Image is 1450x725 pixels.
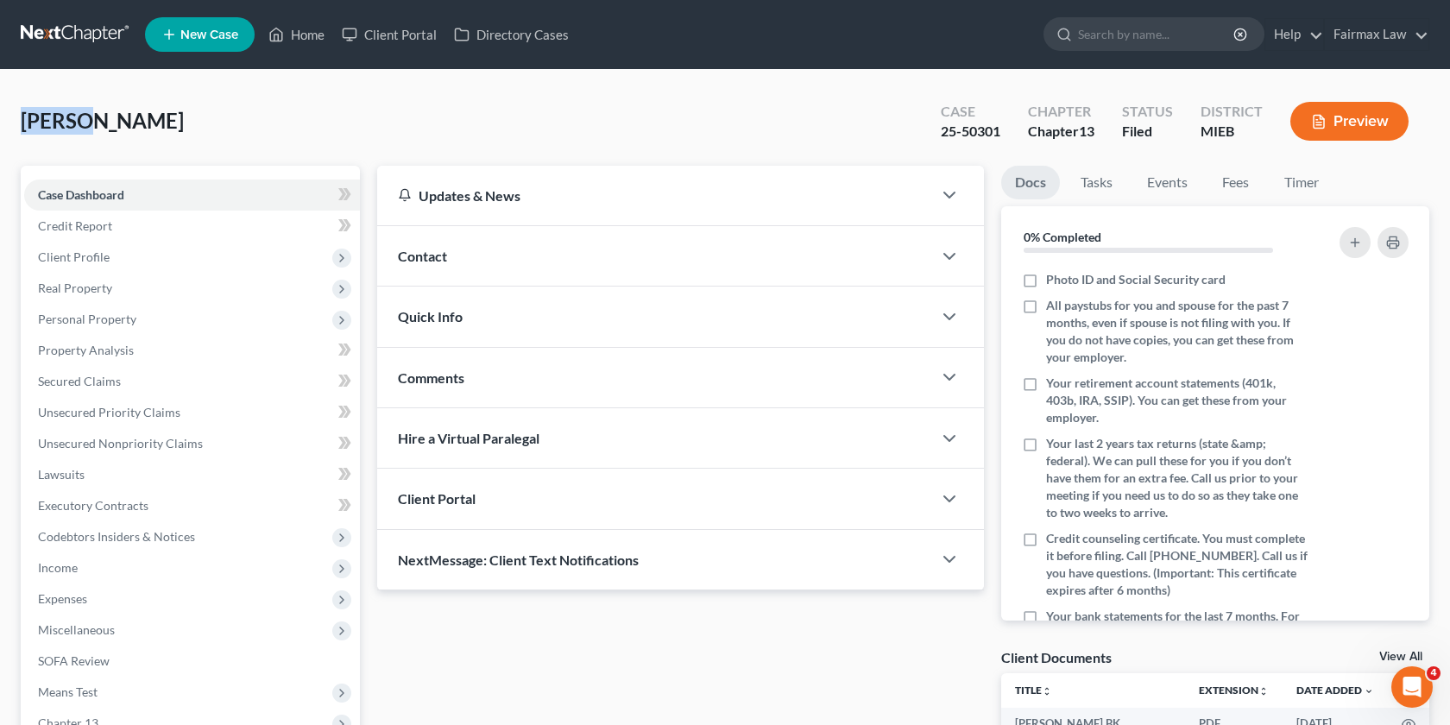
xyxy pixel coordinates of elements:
div: District [1201,102,1263,122]
span: Credit counseling certificate. You must complete it before filing. Call [PHONE_NUMBER]. Call us i... [1046,530,1308,599]
a: Timer [1270,166,1333,199]
span: Lawsuits [38,467,85,482]
span: Photo ID and Social Security card [1046,271,1226,288]
div: Chapter [1028,102,1094,122]
span: SOFA Review [38,653,110,668]
a: Credit Report [24,211,360,242]
a: SOFA Review [24,646,360,677]
a: Tasks [1067,166,1126,199]
span: [PERSON_NAME] [21,108,184,133]
span: Expenses [38,591,87,606]
a: Titleunfold_more [1015,684,1052,697]
span: Credit Report [38,218,112,233]
span: Property Analysis [38,343,134,357]
a: Client Portal [333,19,445,50]
span: Codebtors Insiders & Notices [38,529,195,544]
div: Filed [1122,122,1173,142]
a: Extensionunfold_more [1199,684,1269,697]
span: Quick Info [398,308,463,325]
a: Fairmax Law [1325,19,1428,50]
a: Fees [1208,166,1264,199]
span: Comments [398,369,464,386]
span: Your bank statements for the last 7 months. For all accounts. [1046,608,1308,642]
a: Lawsuits [24,459,360,490]
i: expand_more [1364,686,1374,697]
a: Home [260,19,333,50]
span: New Case [180,28,238,41]
span: Secured Claims [38,374,121,388]
span: Your retirement account statements (401k, 403b, IRA, SSIP). You can get these from your employer. [1046,375,1308,426]
span: Executory Contracts [38,498,148,513]
div: Case [941,102,1000,122]
a: Unsecured Priority Claims [24,397,360,428]
strong: 0% Completed [1024,230,1101,244]
i: unfold_more [1258,686,1269,697]
span: Means Test [38,684,98,699]
button: Preview [1290,102,1409,141]
iframe: Intercom live chat [1391,666,1433,708]
span: Case Dashboard [38,187,124,202]
span: Hire a Virtual Paralegal [398,430,539,446]
a: Unsecured Nonpriority Claims [24,428,360,459]
span: Unsecured Priority Claims [38,405,180,419]
span: Miscellaneous [38,622,115,637]
input: Search by name... [1078,18,1236,50]
a: Case Dashboard [24,180,360,211]
a: Executory Contracts [24,490,360,521]
span: 4 [1427,666,1441,680]
span: Client Profile [38,249,110,264]
a: Docs [1001,166,1060,199]
div: MIEB [1201,122,1263,142]
div: Updates & News [398,186,911,205]
span: Real Property [38,281,112,295]
div: Status [1122,102,1173,122]
i: unfold_more [1042,686,1052,697]
span: Contact [398,248,447,264]
span: Income [38,560,78,575]
a: Help [1265,19,1323,50]
a: Date Added expand_more [1296,684,1374,697]
span: Client Portal [398,490,476,507]
div: Client Documents [1001,648,1112,666]
a: Property Analysis [24,335,360,366]
span: Unsecured Nonpriority Claims [38,436,203,451]
span: Personal Property [38,312,136,326]
a: Events [1133,166,1201,199]
a: Directory Cases [445,19,577,50]
a: View All [1379,651,1422,663]
span: Your last 2 years tax returns (state &amp; federal). We can pull these for you if you don’t have ... [1046,435,1308,521]
span: All paystubs for you and spouse for the past 7 months, even if spouse is not filing with you. If ... [1046,297,1308,366]
span: NextMessage: Client Text Notifications [398,552,639,568]
a: Secured Claims [24,366,360,397]
div: 25-50301 [941,122,1000,142]
span: 13 [1079,123,1094,139]
div: Chapter [1028,122,1094,142]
